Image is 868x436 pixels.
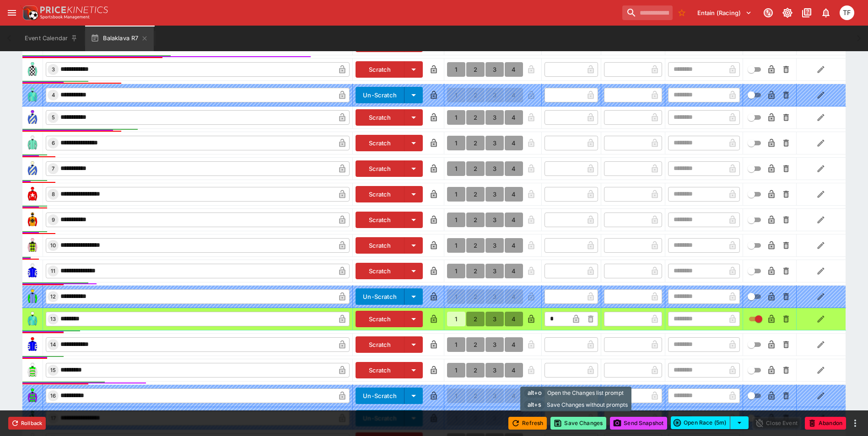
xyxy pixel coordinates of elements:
[447,136,465,150] button: 1
[50,114,57,121] span: 5
[837,3,857,23] button: Tom Flynn
[547,388,624,398] span: Open the Changes list prompt
[356,388,404,404] button: Un-Scratch
[25,213,40,227] img: runner 9
[356,311,404,327] button: Scratch
[8,417,46,430] button: Rollback
[840,5,854,20] div: Tom Flynn
[356,288,404,305] button: Un-Scratch
[49,268,57,274] span: 11
[674,5,689,20] button: No Bookmarks
[485,136,504,150] button: 3
[49,367,58,373] span: 15
[779,5,796,21] button: Toggle light/dark mode
[25,136,40,150] img: runner 6
[447,264,465,278] button: 1
[447,62,465,77] button: 1
[466,161,485,176] button: 2
[505,62,523,77] button: 4
[25,161,40,176] img: runner 7
[356,160,404,177] button: Scratch
[25,88,40,102] img: runner 4
[356,263,404,279] button: Scratch
[760,5,776,21] button: Connected to PK
[505,187,523,202] button: 4
[485,238,504,253] button: 3
[447,238,465,253] button: 1
[356,212,404,228] button: Scratch
[25,62,40,77] img: runner 3
[25,363,40,378] img: runner 15
[447,312,465,326] button: 1
[505,312,523,326] button: 4
[356,410,404,426] button: Un-Scratch
[447,337,465,352] button: 1
[466,264,485,278] button: 2
[50,140,57,146] span: 6
[25,312,40,326] img: runner 13
[4,5,20,21] button: open drawer
[485,213,504,227] button: 3
[356,336,404,353] button: Scratch
[50,165,56,172] span: 7
[466,136,485,150] button: 2
[356,135,404,151] button: Scratch
[805,417,846,430] button: Abandon
[850,418,861,429] button: more
[805,418,846,427] span: Mark an event as closed and abandoned.
[524,400,545,409] span: alt+s
[25,110,40,125] img: runner 5
[466,238,485,253] button: 2
[447,161,465,176] button: 1
[25,238,40,253] img: runner 10
[485,161,504,176] button: 3
[692,5,757,20] button: Select Tenant
[505,213,523,227] button: 4
[356,87,404,103] button: Un-Scratch
[466,110,485,125] button: 2
[485,312,504,326] button: 3
[505,110,523,125] button: 4
[798,5,815,21] button: Documentation
[485,264,504,278] button: 3
[356,186,404,202] button: Scratch
[50,191,57,197] span: 8
[25,337,40,352] img: runner 14
[466,363,485,378] button: 2
[19,26,83,51] button: Event Calendar
[466,187,485,202] button: 2
[610,417,667,430] button: Send Snapshot
[25,264,40,278] img: runner 11
[356,109,404,126] button: Scratch
[466,337,485,352] button: 2
[25,289,40,304] img: runner 12
[356,237,404,254] button: Scratch
[50,92,57,98] span: 4
[40,15,90,19] img: Sportsbook Management
[505,363,523,378] button: 4
[40,6,108,13] img: PriceKinetics
[485,187,504,202] button: 3
[505,136,523,150] button: 4
[671,416,749,429] div: split button
[447,110,465,125] button: 1
[447,213,465,227] button: 1
[356,61,404,78] button: Scratch
[485,110,504,125] button: 3
[447,363,465,378] button: 1
[547,400,628,409] span: Save Changes without prompts
[50,66,57,73] span: 3
[505,161,523,176] button: 4
[85,26,154,51] button: Balaklava R7
[622,5,673,20] input: search
[485,337,504,352] button: 3
[505,264,523,278] button: 4
[466,62,485,77] button: 2
[356,362,404,378] button: Scratch
[730,416,749,429] button: select merge strategy
[466,312,485,326] button: 2
[25,388,40,403] img: runner 16
[50,217,57,223] span: 9
[550,417,606,430] button: Save Changes
[818,5,834,21] button: Notifications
